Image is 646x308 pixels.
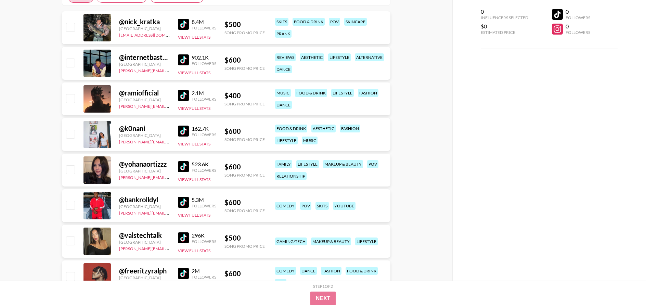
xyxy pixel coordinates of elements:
div: comedy [275,202,296,210]
div: fashion [358,89,378,97]
div: relationship [275,172,307,180]
div: $ 600 [224,127,265,136]
button: View Full Stats [178,248,210,253]
img: TikTok [178,126,189,137]
div: 8.4M [192,18,216,25]
div: Song Promo Price [224,208,265,213]
div: family [275,160,292,168]
a: [PERSON_NAME][EMAIL_ADDRESS][DOMAIN_NAME] [119,138,220,144]
div: [GEOGRAPHIC_DATA] [119,275,170,280]
img: TikTok [178,268,189,279]
div: dance [275,65,292,73]
div: Step 1 of 2 [313,284,333,289]
div: lifestyle [296,160,319,168]
div: Song Promo Price [224,137,265,142]
button: View Full Stats [178,35,210,40]
div: makeup & beauty [323,160,363,168]
div: Followers [192,61,216,66]
div: @ k0nani [119,124,170,133]
button: View Full Stats [178,213,210,218]
div: 5.3M [192,196,216,203]
button: View Full Stats [178,177,210,182]
button: View Full Stats [178,106,210,111]
div: [GEOGRAPHIC_DATA] [119,62,170,67]
div: Followers [566,30,590,35]
div: lifestyle [328,53,351,61]
div: $0 [481,23,528,30]
div: [GEOGRAPHIC_DATA] [119,26,170,31]
a: [PERSON_NAME][EMAIL_ADDRESS][PERSON_NAME][DOMAIN_NAME] [119,245,253,251]
div: 162.7K [192,125,216,132]
div: Followers [192,132,216,137]
button: Next [310,292,336,305]
div: comedy [275,267,296,275]
img: TikTok [178,90,189,101]
div: Song Promo Price [224,172,265,178]
div: skits [315,202,329,210]
div: 2.1M [192,90,216,97]
div: food & drink [295,89,327,97]
div: $ 600 [224,56,265,64]
div: Song Promo Price [224,279,265,284]
div: lifestyle [355,238,378,245]
button: View Full Stats [178,141,210,146]
div: 0 [481,8,528,15]
div: @ bankrolldyl [119,195,170,204]
div: $ 600 [224,269,265,278]
img: TikTok [178,161,189,172]
a: [PERSON_NAME][EMAIL_ADDRESS][DOMAIN_NAME] [119,209,220,216]
div: [GEOGRAPHIC_DATA] [119,97,170,102]
div: @ ramiofficial [119,89,170,97]
div: fashion [340,125,360,132]
div: @ yohanaortizzz [119,160,170,168]
div: fashion [321,267,341,275]
div: Influencers Selected [481,15,528,20]
div: $ 600 [224,198,265,207]
div: skincare [344,18,367,26]
div: 2M [192,268,216,274]
div: [GEOGRAPHIC_DATA] [119,240,170,245]
div: $ 600 [224,163,265,171]
div: music [302,137,318,144]
div: food & drink [275,125,307,132]
div: skits [275,18,288,26]
img: TikTok [178,232,189,243]
div: [GEOGRAPHIC_DATA] [119,204,170,209]
img: TikTok [178,197,189,208]
img: TikTok [178,19,189,30]
div: [GEOGRAPHIC_DATA] [119,133,170,138]
div: Song Promo Price [224,244,265,249]
div: $ 500 [224,234,265,242]
div: Followers [192,239,216,244]
div: Followers [566,15,590,20]
div: Song Promo Price [224,66,265,71]
div: Estimated Price [481,30,528,35]
div: youtube [333,202,356,210]
div: [GEOGRAPHIC_DATA] [119,168,170,174]
div: aesthetic [311,125,336,132]
div: Followers [192,25,216,30]
div: 296K [192,232,216,239]
div: Song Promo Price [224,101,265,106]
div: Song Promo Price [224,30,265,35]
div: food & drink [293,18,325,26]
img: TikTok [178,54,189,65]
button: View Full Stats [178,70,210,75]
div: @ internetbastard [119,53,170,62]
div: 0 [566,8,590,15]
div: Followers [192,97,216,102]
a: [PERSON_NAME][EMAIL_ADDRESS][PERSON_NAME][DOMAIN_NAME] [119,174,253,180]
a: [EMAIL_ADDRESS][DOMAIN_NAME] [119,31,188,38]
div: @ valstechtalk [119,231,170,240]
div: gaming/tech [275,238,307,245]
a: [PERSON_NAME][EMAIL_ADDRESS][DOMAIN_NAME] [119,102,220,109]
div: dance [300,267,317,275]
div: pov [329,18,340,26]
iframe: Drift Widget Chat Controller [612,274,638,300]
div: food & drink [346,267,378,275]
div: @ freeritzyralph [119,267,170,275]
div: $ 400 [224,91,265,100]
div: reviews [275,53,296,61]
div: aesthetic [300,53,324,61]
div: 902.1K [192,54,216,61]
